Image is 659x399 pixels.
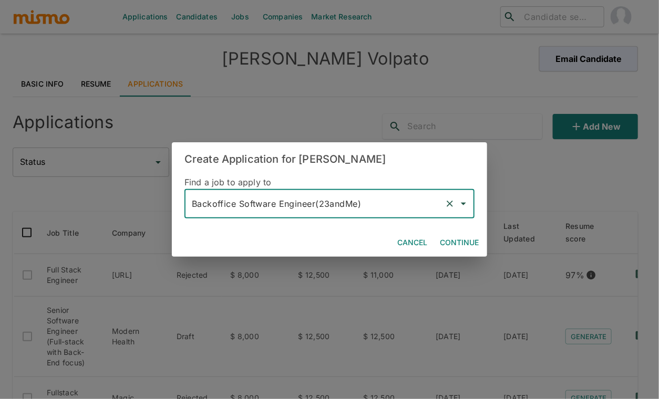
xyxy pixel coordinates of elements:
h2: Create Application for [PERSON_NAME] [172,142,487,176]
button: Cancel [393,233,431,253]
button: Open [456,196,471,211]
button: Continue [436,233,483,253]
span: Find a job to apply to [184,177,271,187]
button: Clear [442,196,457,211]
